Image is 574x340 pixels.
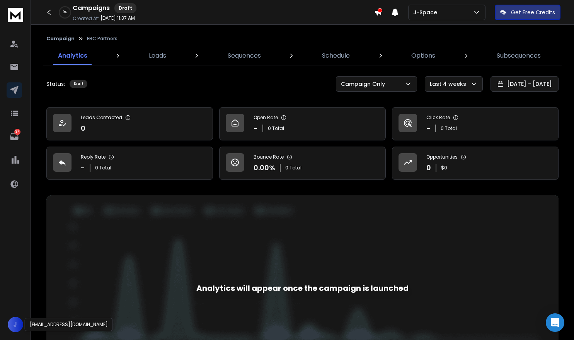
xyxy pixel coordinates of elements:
p: 0 [426,162,431,173]
div: [EMAIL_ADDRESS][DOMAIN_NAME] [25,318,113,331]
p: Options [411,51,435,60]
button: Campaign [46,36,75,42]
button: [DATE] - [DATE] [491,76,559,92]
div: Analytics will appear once the campaign is launched [196,283,409,294]
p: Subsequences [497,51,541,60]
p: 0 Total [95,165,111,171]
p: 37 [14,129,20,135]
a: Bounce Rate0.00%0 Total [219,147,386,180]
a: 37 [7,129,22,144]
div: Draft [70,80,87,88]
p: Sequences [228,51,261,60]
p: Last 4 weeks [430,80,469,88]
p: Analytics [58,51,87,60]
a: Sequences [223,46,266,65]
p: Status: [46,80,65,88]
h1: Campaigns [73,3,110,13]
p: Opportunities [426,154,458,160]
p: $ 0 [441,165,447,171]
p: 0 Total [268,125,284,132]
button: J [8,317,23,332]
div: Open Intercom Messenger [546,313,564,332]
p: Leads Contacted [81,114,122,121]
p: 0 Total [285,165,301,171]
p: 0 [81,123,85,134]
img: logo [8,8,23,22]
p: Get Free Credits [511,9,555,16]
p: 0.00 % [254,162,275,173]
p: J-Space [413,9,440,16]
a: Reply Rate-0 Total [46,147,213,180]
p: 0 % [63,10,67,15]
p: Leads [149,51,166,60]
a: Analytics [53,46,92,65]
div: Draft [114,3,136,13]
p: - [81,162,85,173]
p: [DATE] 11:37 AM [100,15,135,21]
a: Leads [144,46,171,65]
a: Options [407,46,440,65]
p: Schedule [322,51,350,60]
p: Bounce Rate [254,154,284,160]
a: Opportunities0$0 [392,147,559,180]
p: Created At: [73,15,99,22]
p: EBC Partners [87,36,118,42]
a: Schedule [317,46,354,65]
p: - [426,123,431,134]
a: Subsequences [492,46,545,65]
a: Click Rate-0 Total [392,107,559,140]
a: Open Rate-0 Total [219,107,386,140]
p: - [254,123,258,134]
p: Reply Rate [81,154,106,160]
p: 0 Total [441,125,457,132]
a: Leads Contacted0 [46,107,213,140]
p: Open Rate [254,114,278,121]
p: Click Rate [426,114,450,121]
p: Campaign Only [341,80,388,88]
button: Get Free Credits [495,5,560,20]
